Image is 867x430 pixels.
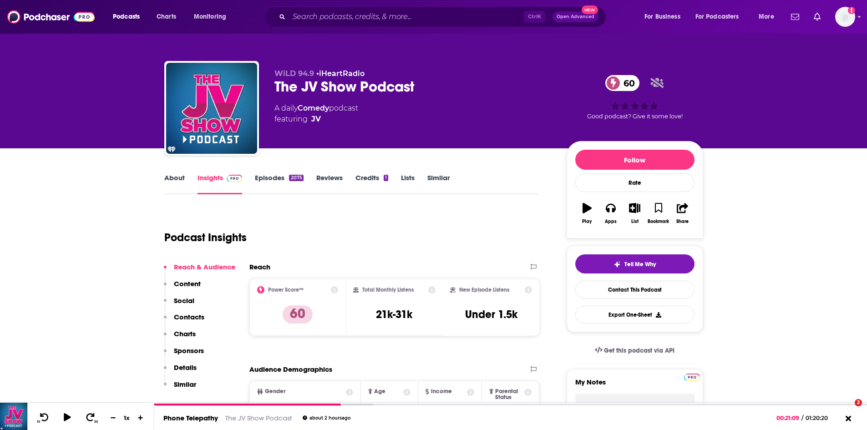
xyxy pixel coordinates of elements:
[599,197,623,230] button: Apps
[836,399,858,421] iframe: Intercom live chat
[374,389,385,395] span: Age
[174,279,201,288] p: Content
[298,104,329,112] a: Comedy
[624,261,656,268] span: Tell Me Why
[759,10,774,23] span: More
[835,7,855,27] span: Logged in as WesBurdett
[164,346,204,363] button: Sponsors
[524,11,545,23] span: Ctrl K
[151,10,182,24] a: Charts
[164,313,204,329] button: Contacts
[194,10,226,23] span: Monitoring
[605,75,639,91] a: 60
[174,329,196,338] p: Charts
[164,380,196,397] button: Similar
[588,339,682,362] a: Get this podcast via API
[614,75,639,91] span: 60
[225,414,292,422] a: The JV Show Podcast
[268,287,304,293] h2: Power Score™
[575,150,695,170] button: Follow
[163,414,218,422] a: Phone Telepathy
[465,308,517,321] h3: Under 1.5k
[7,8,95,25] img: Podchaser - Follow, Share and Rate Podcasts
[427,173,450,194] a: Similar
[303,415,350,420] div: about 2 hours ago
[174,263,235,271] p: Reach & Audience
[164,263,235,279] button: Reach & Audience
[787,9,803,25] a: Show notifications dropdown
[684,374,700,381] img: Podchaser Pro
[265,389,285,395] span: Gender
[249,263,270,271] h2: Reach
[803,415,837,421] span: 01:20:20
[283,305,313,324] p: 60
[106,10,152,24] button: open menu
[174,380,196,389] p: Similar
[82,412,100,424] button: 30
[362,287,414,293] h2: Total Monthly Listens
[459,287,509,293] h2: New Episode Listens
[164,363,197,380] button: Details
[174,313,204,321] p: Contacts
[174,296,194,305] p: Social
[249,365,332,374] h2: Audience Demographics
[575,378,695,394] label: My Notes
[164,173,185,194] a: About
[752,10,786,24] button: open menu
[575,173,695,192] div: Rate
[157,10,176,23] span: Charts
[431,389,452,395] span: Income
[848,7,855,14] svg: Add a profile image
[164,329,196,346] button: Charts
[567,69,703,126] div: 60Good podcast? Give it some love!
[582,5,598,14] span: New
[311,114,321,125] a: JV
[227,175,243,182] img: Podchaser Pro
[587,113,683,120] span: Good podcast? Give it some love!
[355,173,388,194] a: Credits1
[94,420,98,424] span: 30
[164,296,194,313] button: Social
[605,219,617,224] div: Apps
[164,279,201,296] button: Content
[638,10,692,24] button: open menu
[401,173,415,194] a: Lists
[255,173,303,194] a: Episodes2075
[613,261,621,268] img: tell me why sparkle
[690,10,752,24] button: open menu
[113,10,140,23] span: Podcasts
[316,69,365,78] span: •
[670,197,694,230] button: Share
[119,414,135,421] div: 1 x
[553,11,598,22] button: Open AdvancedNew
[274,103,358,125] div: A daily podcast
[164,231,247,244] h1: Podcast Insights
[575,306,695,324] button: Export One-Sheet
[801,415,803,421] span: /
[35,412,52,424] button: 10
[319,69,365,78] a: iHeartRadio
[495,389,523,400] span: Parental Status
[376,308,412,321] h3: 21k-31k
[273,6,615,27] div: Search podcasts, credits, & more...
[274,114,358,125] span: featuring
[676,219,689,224] div: Share
[575,281,695,298] a: Contact This Podcast
[631,219,639,224] div: List
[188,10,238,24] button: open menu
[274,69,314,78] span: WiLD 94.9
[557,15,594,19] span: Open Advanced
[623,197,646,230] button: List
[835,7,855,27] img: User Profile
[575,197,599,230] button: Play
[648,219,669,224] div: Bookmark
[174,346,204,355] p: Sponsors
[575,254,695,273] button: tell me why sparkleTell Me Why
[695,10,739,23] span: For Podcasters
[166,63,257,154] img: The JV Show Podcast
[198,173,243,194] a: InsightsPodchaser Pro
[835,7,855,27] button: Show profile menu
[384,175,388,181] div: 1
